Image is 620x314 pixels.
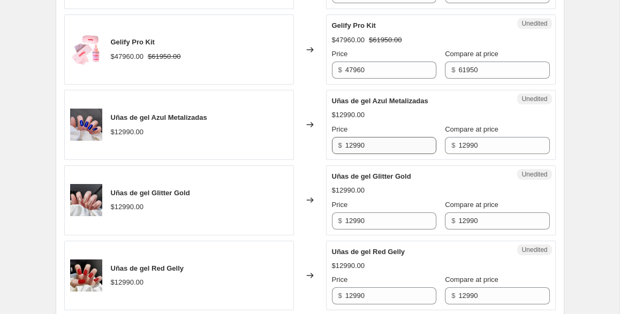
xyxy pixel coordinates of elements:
span: Unedited [521,170,547,179]
span: Uñas de gel Red Gelly [111,264,184,272]
span: Price [332,275,348,284]
span: Uñas de gel Azul Metalizadas [111,113,207,121]
span: Compare at price [445,275,498,284]
span: Compare at price [445,125,498,133]
div: $12990.00 [111,277,143,288]
span: Compare at price [445,50,498,58]
span: $ [451,66,455,74]
span: $ [338,217,342,225]
img: azulmetalizada_80x.jpg [70,109,102,141]
img: glittergold_80x.jpg [70,184,102,216]
span: $ [451,292,455,300]
span: $ [338,66,342,74]
div: $12990.00 [332,185,365,196]
span: Gelify Pro Kit [332,21,376,29]
span: Price [332,50,348,58]
strike: $61950.00 [369,35,402,45]
span: Price [332,201,348,209]
div: $47960.00 [332,35,365,45]
span: Compare at price [445,201,498,209]
div: $12990.00 [332,261,365,271]
span: Unedited [521,246,547,254]
img: redgelly_80x.webp [70,259,102,292]
span: Uñas de gel Red Gelly [332,248,405,256]
span: Gelify Pro Kit [111,38,155,46]
span: $ [338,141,342,149]
strike: $61950.00 [148,51,180,62]
div: $12990.00 [332,110,365,120]
span: Uñas de gel Azul Metalizadas [332,97,428,105]
span: Uñas de gel Glitter Gold [111,189,190,197]
span: $ [451,217,455,225]
span: $ [451,141,455,149]
img: GelifyKits2023_1_80x.png [70,34,102,66]
span: $ [338,292,342,300]
div: $12990.00 [111,202,143,212]
span: Unedited [521,95,547,103]
span: Price [332,125,348,133]
div: $12990.00 [111,127,143,137]
span: Unedited [521,19,547,28]
span: Uñas de gel Glitter Gold [332,172,411,180]
div: $47960.00 [111,51,143,62]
